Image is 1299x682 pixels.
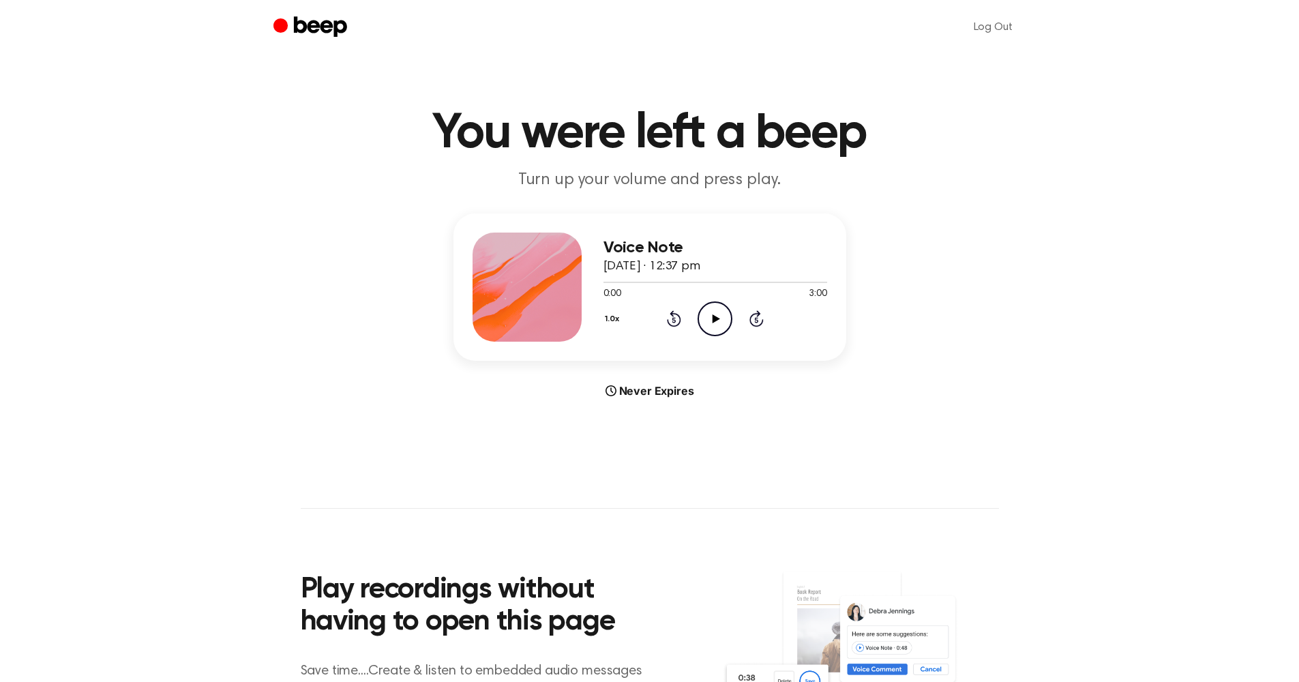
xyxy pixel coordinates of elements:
[388,169,912,192] p: Turn up your volume and press play.
[453,383,846,399] div: Never Expires
[301,109,999,158] h1: You were left a beep
[603,287,621,301] span: 0:00
[273,14,350,41] a: Beep
[301,574,668,639] h2: Play recordings without having to open this page
[809,287,826,301] span: 3:00
[603,308,625,331] button: 1.0x
[960,11,1026,44] a: Log Out
[603,261,700,273] span: [DATE] · 12:37 pm
[603,239,827,257] h3: Voice Note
